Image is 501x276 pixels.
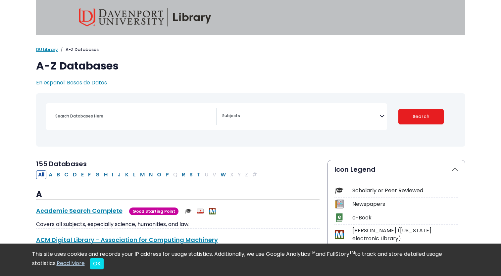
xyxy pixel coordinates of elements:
[398,109,444,124] button: Submit for Search Results
[147,170,155,179] button: Filter Results N
[36,46,465,53] nav: breadcrumb
[131,170,138,179] button: Filter Results L
[36,79,107,86] a: En español: Bases de Datos
[36,93,465,147] nav: Search filters
[195,170,202,179] button: Filter Results T
[86,170,93,179] button: Filter Results F
[335,200,344,208] img: Icon Newspapers
[36,236,218,244] a: ACM Digital Library - Association for Computing Machinery
[32,250,469,269] div: This site uses cookies and records your IP address for usage statistics. Additionally, we use Goo...
[36,170,260,178] div: Alpha-list to filter by first letter of database name
[352,227,458,243] div: [PERSON_NAME] ([US_STATE] electronic Library)
[328,160,465,179] button: Icon Legend
[58,46,99,53] li: A-Z Databases
[71,170,79,179] button: Filter Results D
[209,208,216,214] img: MeL (Michigan electronic Library)
[36,207,123,215] a: Academic Search Complete
[138,170,147,179] button: Filter Results M
[102,170,110,179] button: Filter Results H
[93,170,102,179] button: Filter Results G
[57,259,85,267] a: Read More
[219,170,228,179] button: Filter Results W
[310,250,316,255] sup: TM
[155,170,163,179] button: Filter Results O
[335,213,344,222] img: Icon e-Book
[180,170,187,179] button: Filter Results R
[62,170,71,179] button: Filter Results C
[187,170,195,179] button: Filter Results S
[55,170,62,179] button: Filter Results B
[129,207,178,215] span: Good Starting Point
[90,258,104,269] button: Close
[36,159,87,168] span: 155 Databases
[335,186,344,195] img: Icon Scholarly or Peer Reviewed
[36,190,320,200] h3: A
[185,208,192,214] img: Scholarly or Peer Reviewed
[36,46,58,53] a: DU Library
[123,170,131,179] button: Filter Results K
[352,214,458,222] div: e-Book
[164,170,171,179] button: Filter Results P
[197,208,204,214] img: Audio & Video
[36,220,320,228] p: Covers all subjects, especially science, humanities, and law.
[51,111,216,121] input: Search database by title or keyword
[335,230,344,239] img: Icon MeL (Michigan electronic Library)
[116,170,123,179] button: Filter Results J
[36,60,465,72] h1: A-Z Databases
[47,170,54,179] button: Filter Results A
[352,187,458,195] div: Scholarly or Peer Reviewed
[352,200,458,208] div: Newspapers
[79,8,211,26] img: Davenport University Library
[110,170,115,179] button: Filter Results I
[222,114,379,119] textarea: Search
[36,170,46,179] button: All
[79,170,86,179] button: Filter Results E
[349,250,355,255] sup: TM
